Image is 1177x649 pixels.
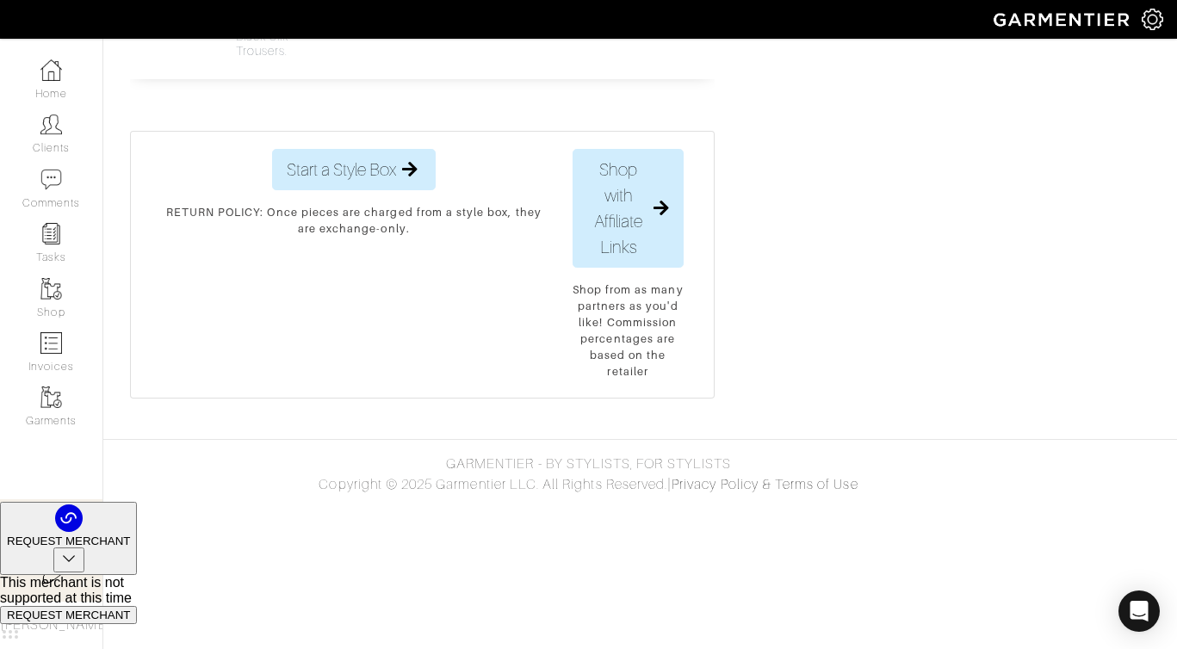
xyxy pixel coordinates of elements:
[40,59,62,81] img: dashboard-icon-dbcd8f5a0b271acd01030246c82b418ddd0df26cd7fceb0bd07c9910d44c42f6.png
[587,157,650,260] span: Shop with Affiliate Links
[40,278,62,300] img: garments-icon-b7da505a4dc4fd61783c78ac3ca0ef83fa9d6f193b1c9dc38574b1d14d53ca28.png
[985,4,1142,34] img: garmentier-logo-header-white-b43fb05a5012e4ada735d5af1a66efaba907eab6374d6393d1fbf88cb4ef424d.png
[287,157,396,182] span: Start a Style Box
[40,223,62,244] img: reminder-icon-8004d30b9f0a5d33ae49ab947aed9ed385cf756f9e5892f1edd6e32f2345188e.png
[40,386,62,408] img: garments-icon-b7da505a4dc4fd61783c78ac3ca0ef83fa9d6f193b1c9dc38574b1d14d53ca28.png
[272,149,436,190] button: Start a Style Box
[573,149,684,268] button: Shop with Affiliate Links
[672,477,858,492] a: Privacy Policy & Terms of Use
[319,477,667,492] span: Copyright © 2025 Garmentier LLC. All Rights Reserved.
[162,204,546,237] p: RETURN POLICY: Once pieces are charged from a style box, they are exchange-only.
[40,114,62,135] img: clients-icon-6bae9207a08558b7cb47a8932f037763ab4055f8c8b6bfacd5dc20c3e0201464.png
[40,169,62,190] img: comment-icon-a0a6a9ef722e966f86d9cbdc48e553b5cf19dbc54f86b18d962a5391bc8f6eb6.png
[1142,9,1163,30] img: gear-icon-white-bd11855cb880d31180b6d7d6211b90ccbf57a29d726f0c71d8c61bd08dd39cc2.png
[573,281,684,380] p: Shop from as many partners as you'd like! Commission percentages are based on the retailer
[40,332,62,354] img: orders-icon-0abe47150d42831381b5fb84f609e132dff9fe21cb692f30cb5eec754e2cba89.png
